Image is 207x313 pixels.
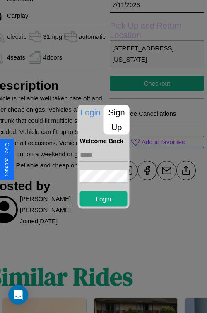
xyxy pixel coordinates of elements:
p: Sign Up [104,105,130,134]
button: Login [80,191,128,206]
div: Open Intercom Messenger [8,285,28,305]
div: Give Feedback [4,143,10,176]
h4: Welcome Back [80,137,128,144]
p: Login [78,105,103,119]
